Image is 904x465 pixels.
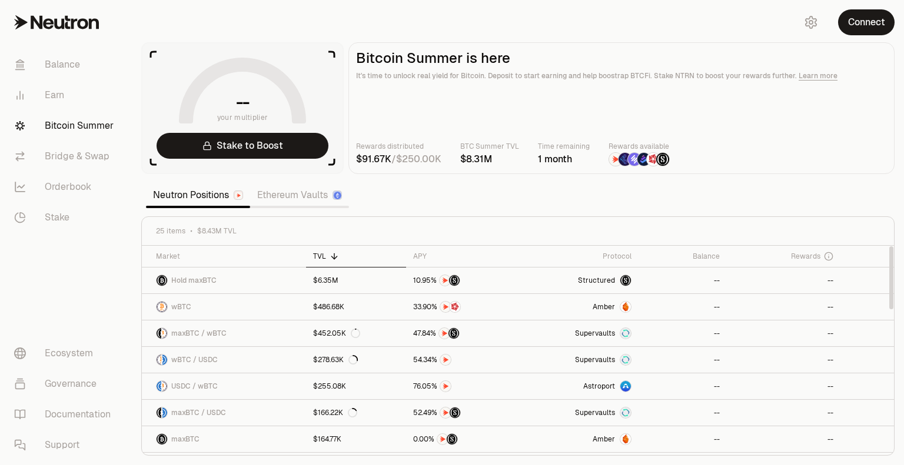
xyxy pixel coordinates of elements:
a: NTRNStructured Points [406,400,523,426]
a: USDC LogowBTC LogoUSDC / wBTC [142,373,306,399]
h2: Bitcoin Summer is here [356,50,887,66]
a: -- [639,347,727,373]
a: NTRNStructured Points [406,267,523,293]
img: Amber [620,434,631,444]
img: Structured Points [656,153,669,166]
img: Structured Points [450,407,460,418]
img: Mars Fragments [647,153,660,166]
img: Solv Points [628,153,641,166]
a: Documentation [5,399,127,430]
a: -- [727,320,840,346]
button: NTRN [413,354,516,366]
img: wBTC Logo [162,328,167,339]
a: -- [639,400,727,426]
a: -- [727,347,840,373]
a: Astroport [523,373,639,399]
a: Ecosystem [5,338,127,369]
img: maxBTC Logo [157,275,167,286]
button: NTRNStructured Points [413,327,516,339]
div: $486.68K [313,302,344,312]
button: NTRN [413,380,516,392]
p: It's time to unlock real yield for Bitcoin. Deposit to start earning and help boostrap BTCFi. Sta... [356,70,887,82]
img: Supervaults [620,354,631,365]
img: Supervaults [620,328,631,339]
img: Neutron Logo [235,192,242,199]
a: $486.68K [306,294,406,320]
img: Ethereum Logo [334,192,341,199]
a: Neutron Positions [146,183,250,207]
a: $6.35M [306,267,406,293]
img: maxBTC Logo [157,434,167,444]
div: $6.35M [313,276,338,285]
div: 1 month [538,152,590,166]
a: $278.63K [306,347,406,373]
div: / [356,152,441,166]
img: NTRN [437,434,448,444]
span: Amber [593,434,615,444]
a: Bridge & Swap [5,141,127,172]
a: -- [727,426,840,452]
a: -- [639,267,727,293]
span: maxBTC [171,434,200,444]
span: maxBTC / wBTC [171,329,227,338]
a: maxBTC LogomaxBTC [142,426,306,452]
a: Ethereum Vaults [250,183,349,207]
span: your multiplier [217,112,268,123]
img: wBTC Logo [162,381,167,392]
div: $164.77K [313,434,341,444]
img: NTRN [440,275,450,286]
span: wBTC [171,302,191,312]
a: AmberAmber [523,426,639,452]
div: Protocol [530,252,632,261]
p: Time remaining [538,140,590,152]
p: Rewards distributed [356,140,441,152]
a: -- [727,400,840,426]
div: Market [156,252,299,261]
img: USDC Logo [157,381,161,392]
img: NTRN [439,328,450,339]
img: wBTC Logo [157,354,161,365]
a: -- [639,426,727,452]
span: Supervaults [575,355,615,364]
div: Balance [646,252,720,261]
a: SupervaultsSupervaults [523,347,639,373]
a: maxBTC LogowBTC LogomaxBTC / wBTC [142,320,306,346]
span: 25 items [156,226,185,236]
img: wBTC Logo [157,302,167,312]
a: Stake [5,202,127,233]
img: NTRN [440,381,451,392]
p: BTC Summer TVL [460,140,519,152]
div: $255.08K [313,382,346,391]
img: Mars Fragments [450,302,460,312]
img: Bedrock Diamonds [637,153,650,166]
a: StructuredmaxBTC [523,267,639,293]
a: -- [727,373,840,399]
a: -- [727,294,840,320]
button: NTRNStructured Points [413,407,516,419]
img: NTRN [440,354,451,365]
span: Supervaults [575,329,615,338]
a: $166.22K [306,400,406,426]
img: USDC Logo [162,407,167,418]
a: wBTC LogoUSDC LogowBTC / USDC [142,347,306,373]
img: Structured Points [447,434,457,444]
span: wBTC / USDC [171,355,218,364]
a: NTRN [406,373,523,399]
img: EtherFi Points [619,153,632,166]
button: NTRNStructured Points [413,433,516,445]
span: $8.43M TVL [197,226,237,236]
a: $452.05K [306,320,406,346]
div: TVL [313,252,399,261]
a: maxBTC LogoUSDC LogomaxBTC / USDC [142,400,306,426]
span: Astroport [583,382,615,391]
span: USDC / wBTC [171,382,218,391]
button: Connect [838,9,895,35]
a: Earn [5,80,127,111]
img: NTRN [609,153,622,166]
button: NTRNMars Fragments [413,301,516,313]
a: -- [727,267,840,293]
span: Hold maxBTC [171,276,217,285]
p: Rewards available [609,140,670,152]
a: -- [639,373,727,399]
a: SupervaultsSupervaults [523,400,639,426]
